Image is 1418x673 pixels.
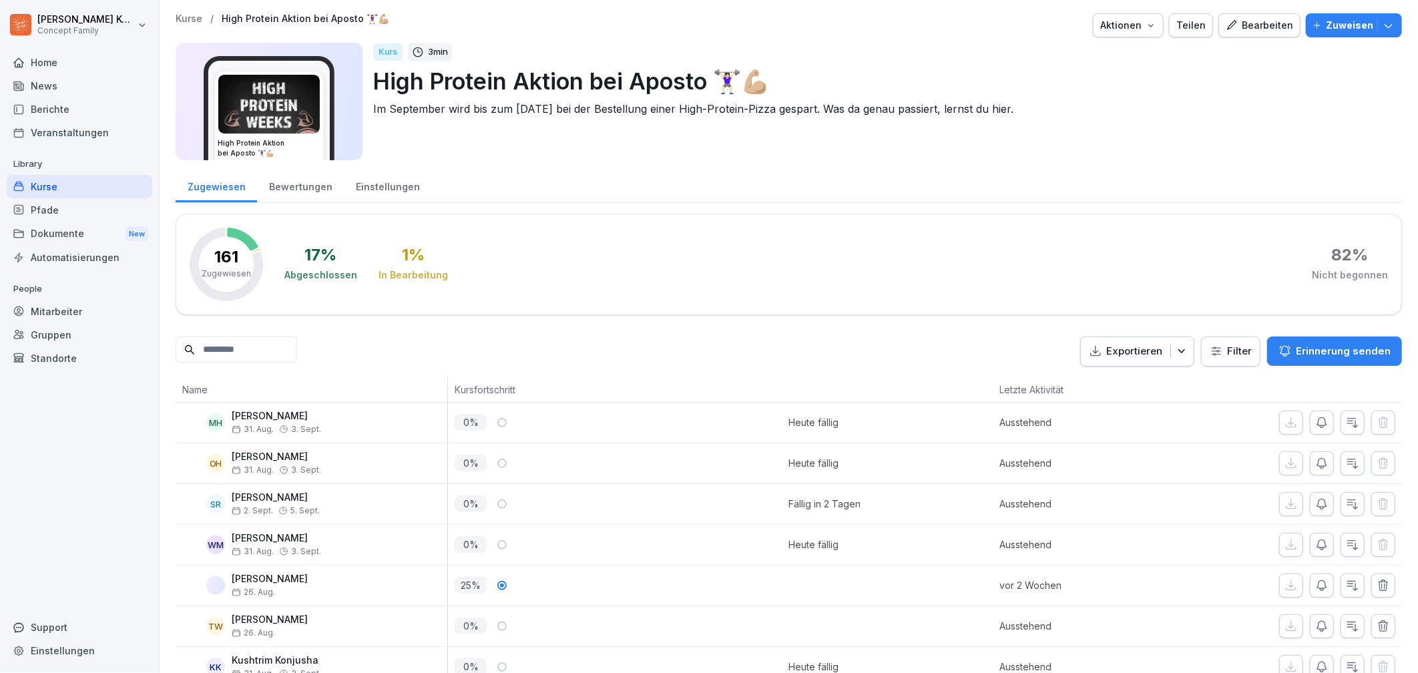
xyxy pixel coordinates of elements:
[222,13,389,25] a: High Protein Aktion bei Aposto 🏋🏻‍♀️💪🏼
[202,268,251,280] p: Zugewiesen
[218,138,320,158] h3: High Protein Aktion bei Aposto 🏋🏻‍♀️💪🏼
[232,492,320,503] p: [PERSON_NAME]
[126,226,148,242] div: New
[1106,344,1162,359] p: Exportieren
[37,26,135,35] p: Concept Family
[1326,18,1373,33] p: Zuweisen
[1000,415,1164,429] p: Ausstehend
[373,43,403,61] div: Kurs
[402,247,425,263] div: 1 %
[1296,344,1391,359] p: Erinnerung senden
[284,268,357,282] div: Abgeschlossen
[7,246,152,269] a: Automatisierungen
[1000,578,1164,592] p: vor 2 Wochen
[1218,13,1301,37] button: Bearbeiten
[455,495,487,512] p: 0 %
[206,576,225,595] img: ahyr4js7cjdukc2eap5hzxdw.png
[344,168,431,202] a: Einstellungen
[257,168,344,202] a: Bewertungen
[305,247,337,263] div: 17 %
[206,617,225,636] div: TW
[291,425,321,434] span: 3. Sept.
[182,383,441,397] p: Name
[428,45,448,59] p: 3 min
[7,51,152,74] a: Home
[232,574,308,585] p: [PERSON_NAME]
[206,495,225,513] div: SR
[7,300,152,323] div: Mitarbeiter
[1169,13,1213,37] button: Teilen
[232,588,275,597] span: 26. Aug.
[232,655,321,666] p: Kushtrim Konjusha
[206,535,225,554] div: WM
[1306,13,1402,37] button: Zuweisen
[1093,13,1164,37] button: Aktionen
[7,175,152,198] a: Kurse
[1000,537,1164,551] p: Ausstehend
[788,456,839,470] div: Heute fällig
[176,168,257,202] a: Zugewiesen
[455,577,487,594] p: 25 %
[291,547,321,556] span: 3. Sept.
[7,323,152,347] a: Gruppen
[7,97,152,121] a: Berichte
[291,465,321,475] span: 3. Sept.
[7,616,152,639] div: Support
[7,347,152,370] a: Standorte
[176,13,202,25] a: Kurse
[232,451,321,463] p: [PERSON_NAME]
[1176,18,1206,33] div: Teilen
[7,121,152,144] a: Veranstaltungen
[1000,456,1164,470] p: Ausstehend
[7,74,152,97] a: News
[7,639,152,662] a: Einstellungen
[373,64,1391,98] p: High Protein Aktion bei Aposto 🏋🏻‍♀️💪🏼
[788,537,839,551] div: Heute fällig
[1000,619,1164,633] p: Ausstehend
[232,614,308,626] p: [PERSON_NAME]
[7,198,152,222] div: Pfade
[232,547,274,556] span: 31. Aug.
[206,413,225,432] div: MH
[455,383,782,397] p: Kursfortschritt
[214,249,238,265] p: 161
[1226,18,1293,33] div: Bearbeiten
[455,618,487,634] p: 0 %
[1202,337,1260,366] button: Filter
[1312,268,1388,282] div: Nicht begonnen
[1000,383,1157,397] p: Letzte Aktivität
[206,454,225,473] div: OH
[232,533,321,544] p: [PERSON_NAME]
[7,278,152,300] p: People
[232,425,274,434] span: 31. Aug.
[7,154,152,175] p: Library
[37,14,135,25] p: [PERSON_NAME] Komarov
[373,101,1391,117] p: Im September wird bis zum [DATE] bei der Bestellung einer High-Protein-Pizza gespart. Was da gena...
[290,506,320,515] span: 5. Sept.
[7,222,152,246] a: DokumenteNew
[455,536,487,553] p: 0 %
[232,465,274,475] span: 31. Aug.
[1210,345,1252,358] div: Filter
[218,75,320,134] img: zjmrrsi1s8twqmexx0km4n1q.png
[379,268,448,282] div: In Bearbeitung
[1332,247,1369,263] div: 82 %
[788,415,839,429] div: Heute fällig
[1267,336,1402,366] button: Erinnerung senden
[1000,497,1164,511] p: Ausstehend
[455,414,487,431] p: 0 %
